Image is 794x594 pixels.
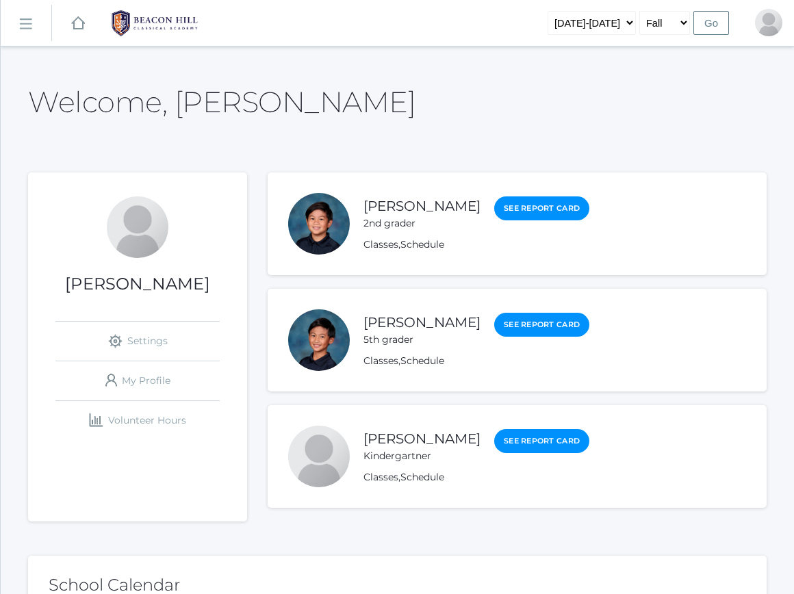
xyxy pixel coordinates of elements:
[55,322,220,361] a: Settings
[288,193,350,255] div: Nico Soratorio
[400,354,444,367] a: Schedule
[55,361,220,400] a: My Profile
[400,238,444,250] a: Schedule
[363,354,398,367] a: Classes
[363,198,481,214] a: [PERSON_NAME]
[107,196,168,258] div: Lew Soratorio
[28,86,415,118] h2: Welcome, [PERSON_NAME]
[363,238,398,250] a: Classes
[363,449,481,463] div: Kindergartner
[363,430,481,447] a: [PERSON_NAME]
[55,401,220,440] a: Volunteer Hours
[363,314,481,331] a: [PERSON_NAME]
[494,429,589,453] a: See Report Card
[28,275,247,293] h1: [PERSON_NAME]
[363,354,589,368] div: ,
[288,426,350,487] div: Kailo Soratorio
[288,309,350,371] div: Matteo Soratorio
[363,471,398,483] a: Classes
[400,471,444,483] a: Schedule
[755,9,782,36] div: Lew Soratorio
[363,470,589,485] div: ,
[494,313,589,337] a: See Report Card
[363,333,481,347] div: 5th grader
[103,6,206,40] img: BHCALogos-05-308ed15e86a5a0abce9b8dd61676a3503ac9727e845dece92d48e8588c001991.png
[494,196,589,220] a: See Report Card
[693,11,729,35] input: Go
[363,216,481,231] div: 2nd grader
[363,237,589,252] div: ,
[49,576,746,594] h2: School Calendar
